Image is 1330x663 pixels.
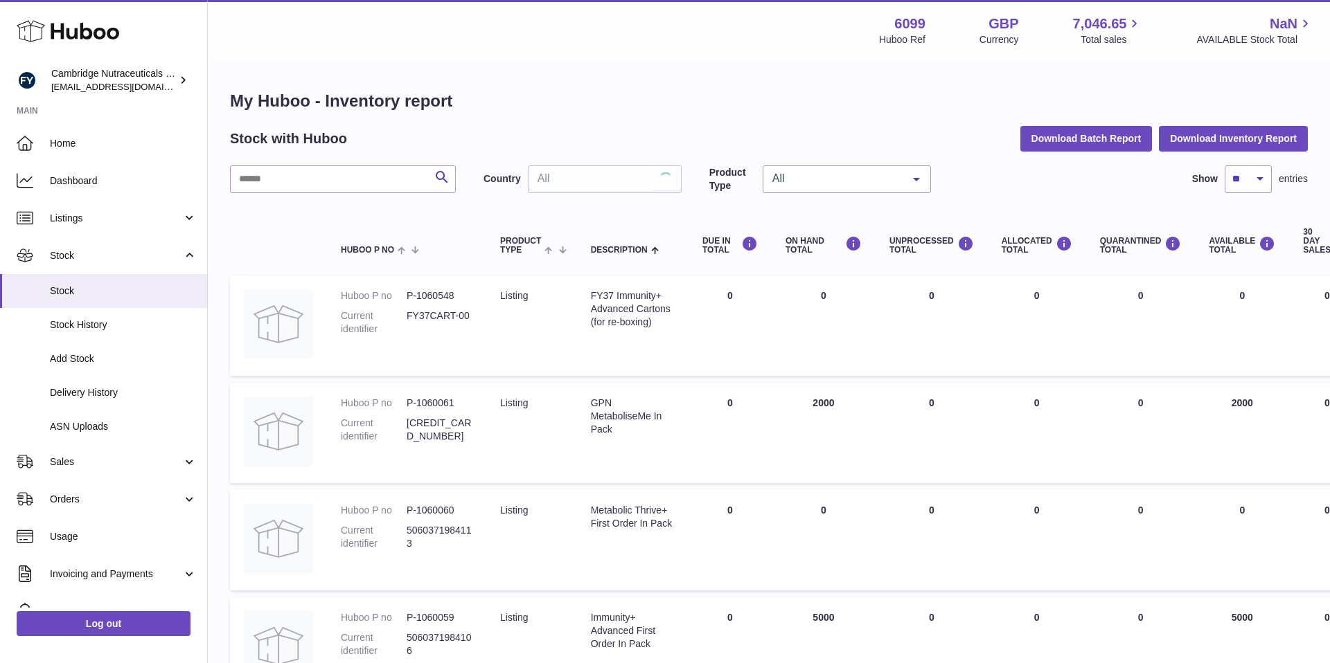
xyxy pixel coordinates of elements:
span: Sales [50,455,182,469]
td: 2000 [1195,383,1289,483]
dt: Current identifier [341,631,407,657]
img: huboo@camnutra.com [17,70,37,91]
dt: Huboo P no [341,611,407,624]
button: Download Batch Report [1020,126,1153,151]
span: listing [500,612,528,623]
button: Download Inventory Report [1159,126,1308,151]
span: 0 [1138,505,1144,516]
span: 7,046.65 [1073,15,1127,33]
span: Orders [50,493,182,506]
label: Show [1192,172,1218,185]
dt: Current identifier [341,309,407,336]
span: listing [500,290,528,301]
dd: [CREDIT_CARD_NUMBER] [407,417,472,443]
td: 0 [689,490,772,590]
span: 0 [1138,612,1144,623]
span: 0 [1138,290,1144,301]
span: AVAILABLE Stock Total [1196,33,1313,46]
span: Home [50,137,197,150]
dd: P-1060060 [407,504,472,517]
span: 0 [1138,397,1144,408]
dd: P-1060548 [407,289,472,302]
h1: My Huboo - Inventory report [230,90,1308,112]
div: FY37 Immunity+ Advanced Cartons (for re-boxing) [591,289,675,329]
span: Description [591,246,648,255]
span: All [769,172,903,185]
dt: Huboo P no [341,397,407,410]
span: listing [500,505,528,516]
div: Metabolic Thrive+ First Order In Pack [591,504,675,530]
span: Delivery History [50,386,197,399]
td: 0 [876,383,988,483]
td: 0 [1195,275,1289,376]
div: UNPROCESSED Total [889,236,974,255]
span: listing [500,397,528,408]
span: Product Type [500,237,541,255]
td: 0 [1195,490,1289,590]
span: Stock [50,284,197,298]
img: product image [244,289,313,358]
span: Total sales [1081,33,1142,46]
a: NaN AVAILABLE Stock Total [1196,15,1313,46]
span: Dashboard [50,174,197,188]
div: DUE IN TOTAL [702,236,758,255]
dt: Huboo P no [341,504,407,517]
span: Add Stock [50,352,197,365]
span: Usage [50,530,197,543]
div: Immunity+ Advanced First Order In Pack [591,611,675,651]
a: Log out [17,611,190,636]
dd: P-1060061 [407,397,472,410]
label: Country [484,172,521,185]
label: Product Type [709,166,756,192]
div: Huboo Ref [879,33,925,46]
dd: FY37CART-00 [407,309,472,336]
td: 0 [689,275,772,376]
span: Invoicing and Payments [50,567,182,581]
div: ON HAND Total [786,236,862,255]
td: 0 [988,275,1086,376]
div: AVAILABLE Total [1209,236,1275,255]
dt: Current identifier [341,524,407,550]
img: product image [244,504,313,573]
td: 0 [689,383,772,483]
img: product image [244,397,313,466]
span: [EMAIL_ADDRESS][DOMAIN_NAME] [51,81,204,92]
span: Huboo P no [341,246,394,255]
dt: Current identifier [341,417,407,443]
a: 7,046.65 Total sales [1073,15,1143,46]
span: entries [1279,172,1308,185]
div: Currency [979,33,1019,46]
td: 2000 [772,383,876,483]
td: 0 [772,275,876,376]
div: GPN MetaboliseMe In Pack [591,397,675,436]
div: Cambridge Nutraceuticals Ltd [51,67,176,93]
td: 0 [772,490,876,590]
span: Listings [50,212,182,225]
dd: 5060371984106 [407,631,472,657]
span: Stock History [50,318,197,331]
td: 0 [876,275,988,376]
span: ASN Uploads [50,420,197,433]
span: NaN [1270,15,1297,33]
strong: GBP [988,15,1018,33]
dd: P-1060059 [407,611,472,624]
span: Cases [50,605,197,618]
td: 0 [988,383,1086,483]
div: ALLOCATED Total [1002,236,1072,255]
span: Stock [50,249,182,262]
td: 0 [876,490,988,590]
div: QUARANTINED Total [1100,236,1182,255]
dd: 5060371984113 [407,524,472,550]
td: 0 [988,490,1086,590]
dt: Huboo P no [341,289,407,302]
h2: Stock with Huboo [230,129,347,148]
strong: 6099 [894,15,925,33]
